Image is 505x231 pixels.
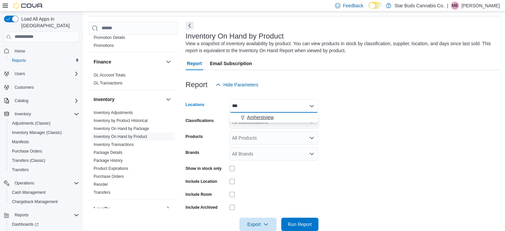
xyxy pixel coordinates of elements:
span: MB [452,2,458,10]
span: Catalog [15,98,28,103]
button: Loyalty [164,205,172,213]
label: Locations [186,102,205,107]
button: Run Report [281,218,318,231]
button: Chargeback Management [7,197,82,206]
span: Transfers [12,167,29,173]
a: Cash Management [9,188,48,196]
label: Products [186,134,203,139]
span: Inventory On Hand by Product [94,134,147,139]
span: Adjustments (Classic) [12,121,50,126]
span: Report [187,57,202,70]
a: Manifests [9,138,32,146]
a: Promotion Details [94,35,125,40]
a: Inventory Transactions [94,142,134,147]
span: Load All Apps in [GEOGRAPHIC_DATA] [19,16,79,29]
span: Transfers [9,166,79,174]
a: Purchase Orders [9,147,45,155]
button: Reports [7,56,82,65]
h3: Finance [94,58,111,65]
span: Dashboards [12,222,39,227]
span: GL Transactions [94,80,123,86]
button: Reports [12,211,31,219]
span: Inventory Manager (Classic) [9,129,79,137]
span: Users [12,70,79,78]
a: Purchase Orders [94,174,124,179]
p: Star Buds Cannabis Co. [394,2,444,10]
label: Include Archived [186,205,217,210]
a: Home [12,47,28,55]
span: Reports [12,211,79,219]
p: [PERSON_NAME] [462,2,500,10]
a: Inventory On Hand by Package [94,126,149,131]
a: Inventory Adjustments [94,110,133,115]
button: Users [12,70,28,78]
a: Promotions [94,43,114,48]
h3: Inventory On Hand by Product [186,32,284,40]
span: GL Account Totals [94,72,126,78]
button: Catalog [12,97,31,105]
button: Cash Management [7,188,82,197]
span: Manifests [12,139,29,145]
button: Inventory [12,110,34,118]
a: GL Account Totals [94,73,126,77]
a: Package History [94,158,123,163]
span: Transfers (Classic) [12,158,45,163]
input: Dark Mode [369,2,382,9]
button: Customers [1,82,82,92]
label: Include Location [186,179,217,184]
span: Customers [12,83,79,91]
span: Inventory [12,110,79,118]
div: Finance [88,71,178,90]
span: Purchase Orders [9,147,79,155]
span: Operations [15,180,34,186]
button: Hide Parameters [213,78,261,91]
h3: Report [186,81,208,89]
label: Include Room [186,192,212,197]
a: Inventory by Product Historical [94,118,148,123]
span: Reports [15,212,29,218]
a: Adjustments (Classic) [9,119,53,127]
label: Brands [186,150,199,155]
button: Home [1,46,82,56]
span: Feedback [343,2,363,9]
span: Users [15,71,25,76]
span: Catalog [12,97,79,105]
label: Classifications [186,118,214,123]
span: Manifests [9,138,79,146]
span: Operations [12,179,79,187]
p: | [447,2,448,10]
button: Operations [1,178,82,188]
span: Email Subscription [210,57,252,70]
span: Export [243,218,273,231]
span: Chargeback Management [9,198,79,206]
a: Product Expirations [94,166,128,171]
button: Catalog [1,96,82,105]
button: Inventory [164,95,172,103]
button: Users [1,69,82,78]
a: Reorder [94,182,108,187]
a: GL Transactions [94,81,123,85]
span: Reports [9,57,79,64]
span: Reports [12,58,26,63]
h3: Inventory [94,96,115,103]
a: Chargeback Management [9,198,60,206]
span: Purchase Orders [12,149,42,154]
span: Chargeback Management [12,199,58,204]
button: Export [239,218,277,231]
button: Adjustments (Classic) [7,119,82,128]
button: Amherstview [229,113,318,122]
span: Package Details [94,150,123,155]
div: Michael Bencic [451,2,459,10]
span: Cash Management [9,188,79,196]
a: Transfers (Classic) [9,157,48,165]
button: Open list of options [309,135,314,141]
button: Purchase Orders [7,147,82,156]
a: Dashboards [7,220,82,229]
